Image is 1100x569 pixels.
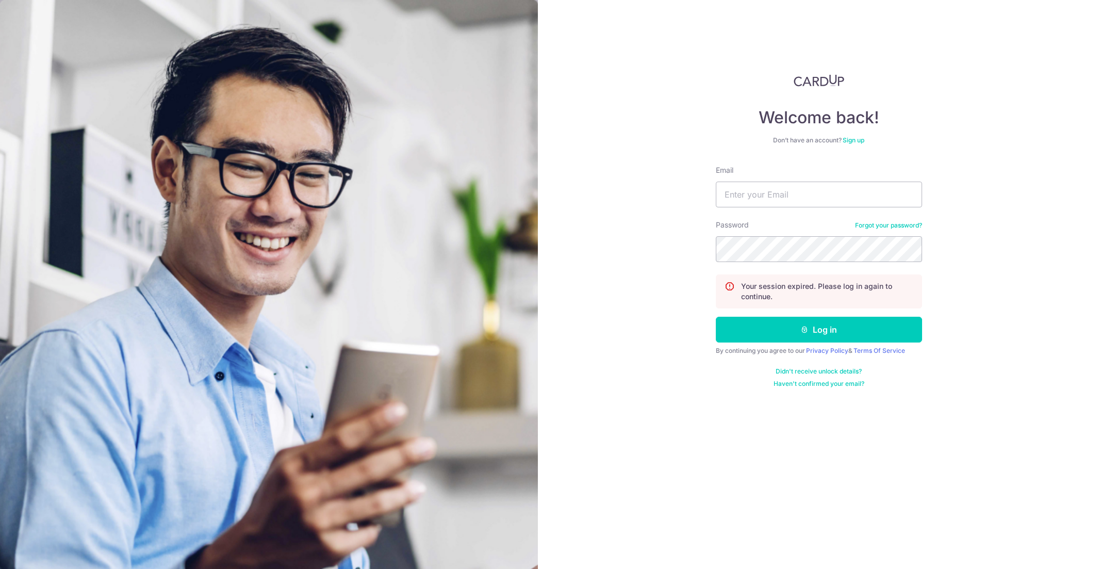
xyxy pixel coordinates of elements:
a: Privacy Policy [806,347,848,354]
h4: Welcome back! [716,107,922,128]
div: By continuing you agree to our & [716,347,922,355]
a: Terms Of Service [853,347,905,354]
a: Sign up [843,136,864,144]
label: Password [716,220,749,230]
label: Email [716,165,733,175]
img: CardUp Logo [794,74,844,87]
div: Don’t have an account? [716,136,922,144]
p: Your session expired. Please log in again to continue. [741,281,913,302]
a: Didn't receive unlock details? [776,367,862,376]
a: Haven't confirmed your email? [774,380,864,388]
input: Enter your Email [716,182,922,207]
button: Log in [716,317,922,343]
a: Forgot your password? [855,221,922,230]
